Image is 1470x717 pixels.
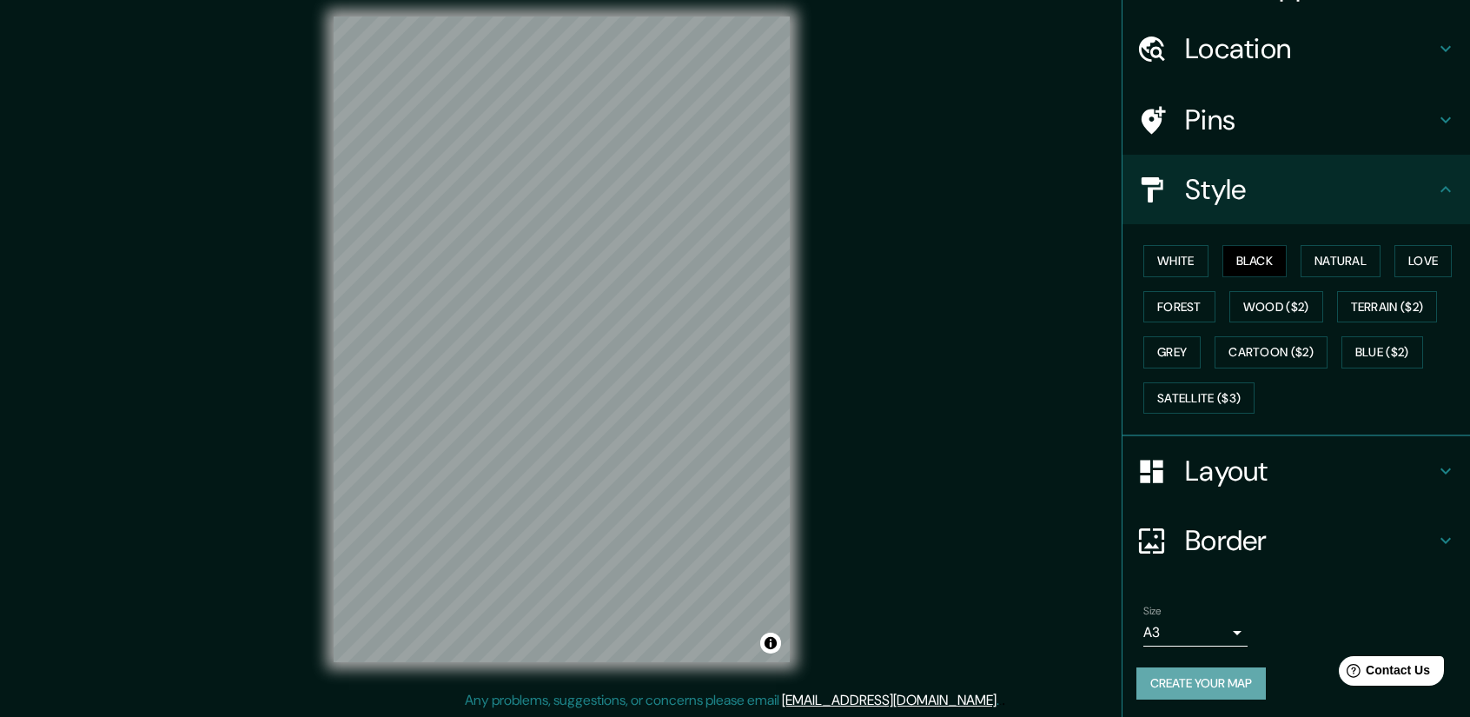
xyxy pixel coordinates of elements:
[1341,336,1423,368] button: Blue ($2)
[760,633,781,654] button: Toggle attribution
[1301,245,1381,277] button: Natural
[1122,436,1470,506] div: Layout
[1185,454,1435,488] h4: Layout
[1136,667,1266,700] button: Create your map
[1185,523,1435,558] h4: Border
[1394,245,1452,277] button: Love
[1122,506,1470,575] div: Border
[1185,31,1435,66] h4: Location
[1222,245,1288,277] button: Black
[1143,619,1248,647] div: A3
[1122,14,1470,83] div: Location
[334,17,790,662] canvas: Map
[1315,649,1451,698] iframe: Help widget launcher
[1143,604,1162,619] label: Size
[1002,690,1005,711] div: .
[1185,172,1435,207] h4: Style
[1143,245,1208,277] button: White
[1143,291,1215,323] button: Forest
[1122,155,1470,224] div: Style
[782,691,997,709] a: [EMAIL_ADDRESS][DOMAIN_NAME]
[1337,291,1438,323] button: Terrain ($2)
[1185,103,1435,137] h4: Pins
[465,690,999,711] p: Any problems, suggestions, or concerns please email .
[1143,382,1255,415] button: Satellite ($3)
[1143,336,1201,368] button: Grey
[1229,291,1323,323] button: Wood ($2)
[999,690,1002,711] div: .
[1215,336,1328,368] button: Cartoon ($2)
[1122,85,1470,155] div: Pins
